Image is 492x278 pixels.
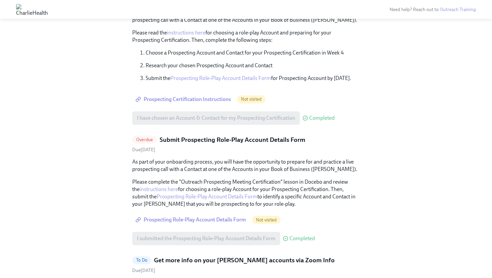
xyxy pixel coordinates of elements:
[132,93,236,106] a: Prospecting Certification Instructions
[132,178,360,208] p: Please complete the "Outreach Prospecting Meeting Certification" lesson in Docebo and review the ...
[290,236,315,241] span: Completed
[132,158,360,173] p: As part of your onboarding process, you will have the opportunity to prepare for and practice a l...
[132,258,151,263] span: To Do
[157,193,257,200] a: Prospecting Role-Play Account Details Form
[390,7,476,12] span: Need help? Reach out to
[146,62,360,69] p: Research your chosen Prospecting Account and Contact
[146,75,360,82] p: Submit the for Prospecting Account by [DATE].
[16,4,48,15] img: CharlieHealth
[132,135,360,153] a: OverdueSubmit Prospecting Role-Play Account Details FormDue[DATE]
[132,213,251,226] a: Prospecting Role-Play Account Details Form
[132,147,155,153] span: Wednesday, September 17th 2025, 10:00 am
[440,7,476,12] a: Outreach Training
[160,135,305,144] h5: Submit Prospecting Role-Play Account Details Form
[140,186,178,192] a: instructions here
[137,96,231,103] span: Prospecting Certification Instructions
[132,256,360,274] a: To DoGet more info on your [PERSON_NAME] accounts via Zoom InfoDue[DATE]
[237,97,265,102] span: Not visited
[137,216,246,223] span: Prospecting Role-Play Account Details Form
[132,29,360,44] p: Please read the for choosing a role-play Account and preparing for your Prospecting Certification...
[132,137,157,142] span: Overdue
[146,49,360,57] p: Choose a Prospecting Account and Contact for your Prospecting Certification in Week 4
[154,256,335,265] h5: Get more info on your [PERSON_NAME] accounts via Zoom Info
[170,75,271,81] a: Prospecting Role-Play Account Details Form
[167,29,206,36] a: instructions here
[309,115,335,121] span: Completed
[252,217,280,222] span: Not visited
[132,268,155,273] span: Saturday, October 18th 2025, 10:00 am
